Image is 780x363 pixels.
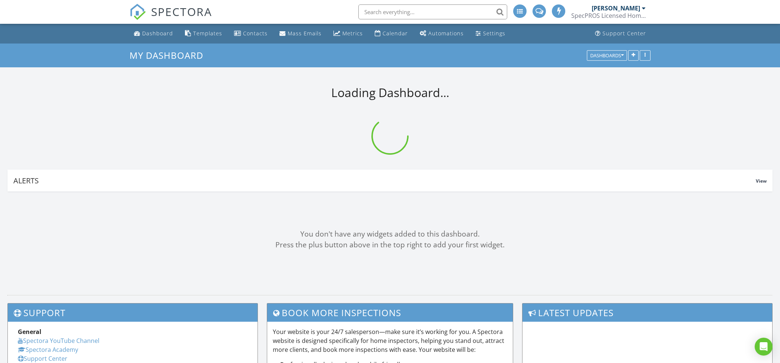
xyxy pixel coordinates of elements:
div: Settings [483,30,505,37]
a: Automations (Advanced) [417,27,467,41]
a: Support Center [18,354,67,363]
img: The Best Home Inspection Software - Spectora [130,4,146,20]
strong: General [18,328,41,336]
button: Dashboards [587,50,627,61]
div: Press the plus button above in the top right to add your first widget. [7,240,773,250]
div: Mass Emails [288,30,322,37]
a: Calendar [372,27,411,41]
span: View [756,178,767,184]
div: Calendar [383,30,408,37]
div: Open Intercom Messenger [755,338,773,356]
span: SPECTORA [151,4,212,19]
div: Dashboard [142,30,173,37]
a: SPECTORA [130,10,212,26]
a: Templates [182,27,225,41]
div: SpecPROS Licensed Home Inspectors [571,12,646,19]
a: Contacts [231,27,271,41]
a: Dashboard [131,27,176,41]
div: Alerts [13,176,756,186]
a: Metrics [330,27,366,41]
a: Support Center [592,27,649,41]
div: Templates [193,30,222,37]
div: [PERSON_NAME] [592,4,640,12]
div: Support Center [602,30,646,37]
h3: Latest Updates [522,303,772,322]
a: My Dashboard [130,49,210,61]
p: Your website is your 24/7 salesperson—make sure it’s working for you. A Spectora website is desig... [273,327,507,354]
div: You don't have any widgets added to this dashboard. [7,229,773,240]
input: Search everything... [358,4,507,19]
a: Spectora Academy [18,346,78,354]
a: Settings [473,27,508,41]
div: Automations [428,30,464,37]
div: Metrics [342,30,363,37]
a: Spectora YouTube Channel [18,337,99,345]
div: Dashboards [590,53,624,58]
h3: Book More Inspections [267,303,512,322]
a: Mass Emails [276,27,325,41]
div: Contacts [243,30,268,37]
h3: Support [8,303,258,322]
